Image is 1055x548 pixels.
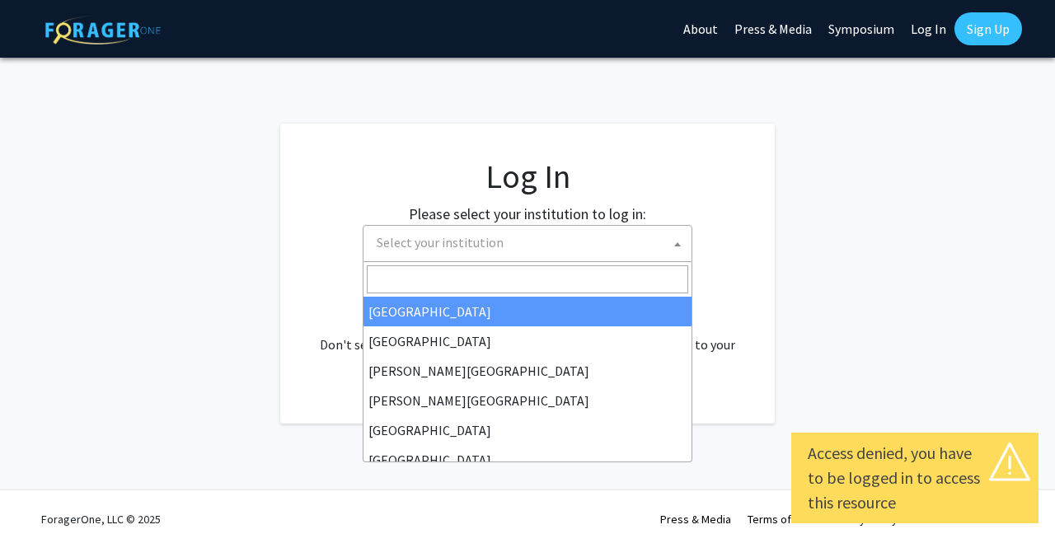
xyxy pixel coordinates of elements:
li: [GEOGRAPHIC_DATA] [363,326,692,356]
span: Select your institution [377,234,504,251]
a: Sign Up [954,12,1022,45]
li: [GEOGRAPHIC_DATA] [363,445,692,475]
label: Please select your institution to log in: [409,203,646,225]
li: [GEOGRAPHIC_DATA] [363,415,692,445]
li: [PERSON_NAME][GEOGRAPHIC_DATA] [363,386,692,415]
img: ForagerOne Logo [45,16,161,44]
li: [PERSON_NAME][GEOGRAPHIC_DATA] [363,356,692,386]
span: Select your institution [363,225,692,262]
h1: Log In [313,157,742,196]
span: Select your institution [370,226,692,260]
div: ForagerOne, LLC © 2025 [41,490,161,548]
div: No account? . Don't see your institution? about bringing ForagerOne to your institution. [313,295,742,374]
a: Press & Media [660,512,731,527]
iframe: Chat [12,474,70,536]
li: [GEOGRAPHIC_DATA] [363,297,692,326]
div: Access denied, you have to be logged in to access this resource [808,441,1022,515]
input: Search [367,265,688,293]
a: Terms of Use [748,512,813,527]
